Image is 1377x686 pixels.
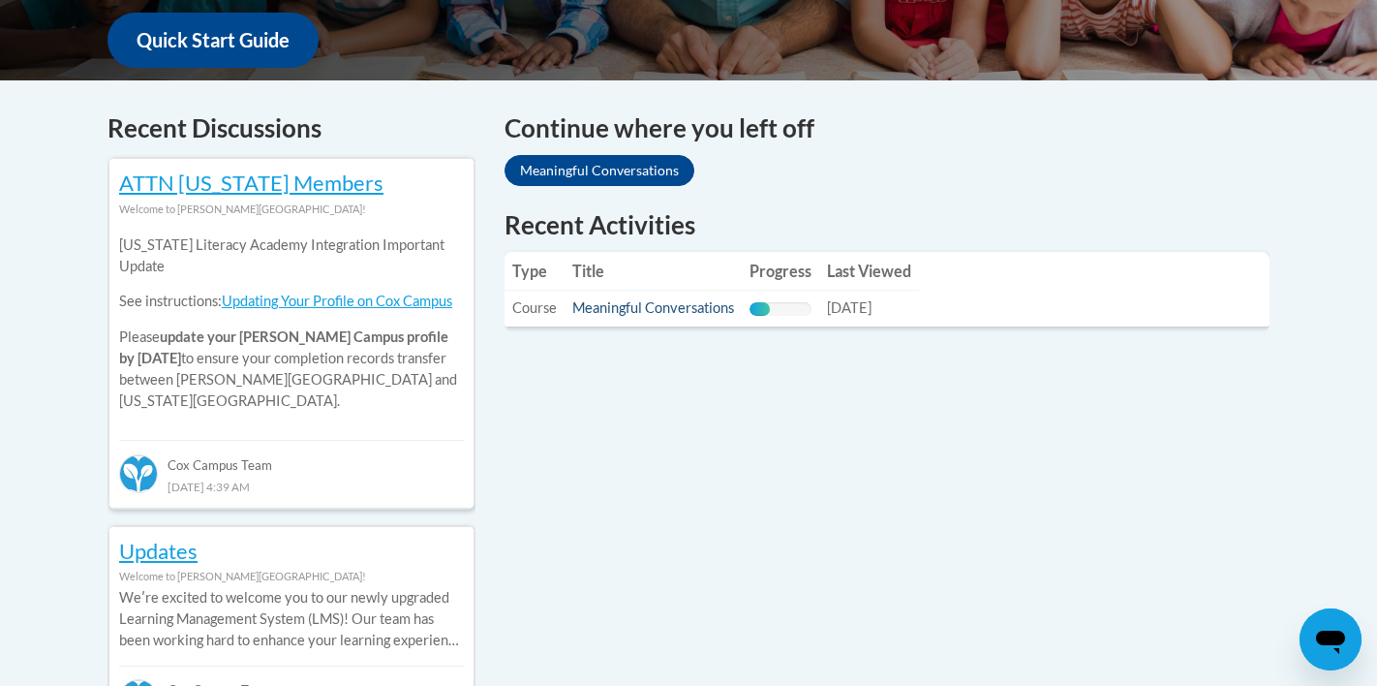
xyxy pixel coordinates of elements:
th: Last Viewed [819,252,919,291]
b: update your [PERSON_NAME] Campus profile by [DATE] [119,328,448,366]
h4: Continue where you left off [505,109,1270,147]
div: Welcome to [PERSON_NAME][GEOGRAPHIC_DATA]! [119,199,464,220]
h4: Recent Discussions [107,109,475,147]
div: Please to ensure your completion records transfer between [PERSON_NAME][GEOGRAPHIC_DATA] and [US_... [119,220,464,426]
th: Title [565,252,742,291]
a: Meaningful Conversations [505,155,694,186]
h1: Recent Activities [505,207,1270,242]
img: Cox Campus Team [119,454,158,493]
div: Progress, % [750,302,770,316]
span: Course [512,299,557,316]
div: [DATE] 4:39 AM [119,476,464,497]
a: Updating Your Profile on Cox Campus [222,293,452,309]
th: Progress [742,252,819,291]
p: See instructions: [119,291,464,312]
iframe: Button to launch messaging window [1300,608,1362,670]
div: Cox Campus Team [119,440,464,475]
div: Welcome to [PERSON_NAME][GEOGRAPHIC_DATA]! [119,566,464,587]
p: [US_STATE] Literacy Academy Integration Important Update [119,234,464,277]
th: Type [505,252,565,291]
a: Meaningful Conversations [572,299,734,316]
a: ATTN [US_STATE] Members [119,170,383,196]
p: Weʹre excited to welcome you to our newly upgraded Learning Management System (LMS)! Our team has... [119,587,464,651]
span: [DATE] [827,299,872,316]
a: Updates [119,538,198,564]
a: Quick Start Guide [107,13,319,68]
